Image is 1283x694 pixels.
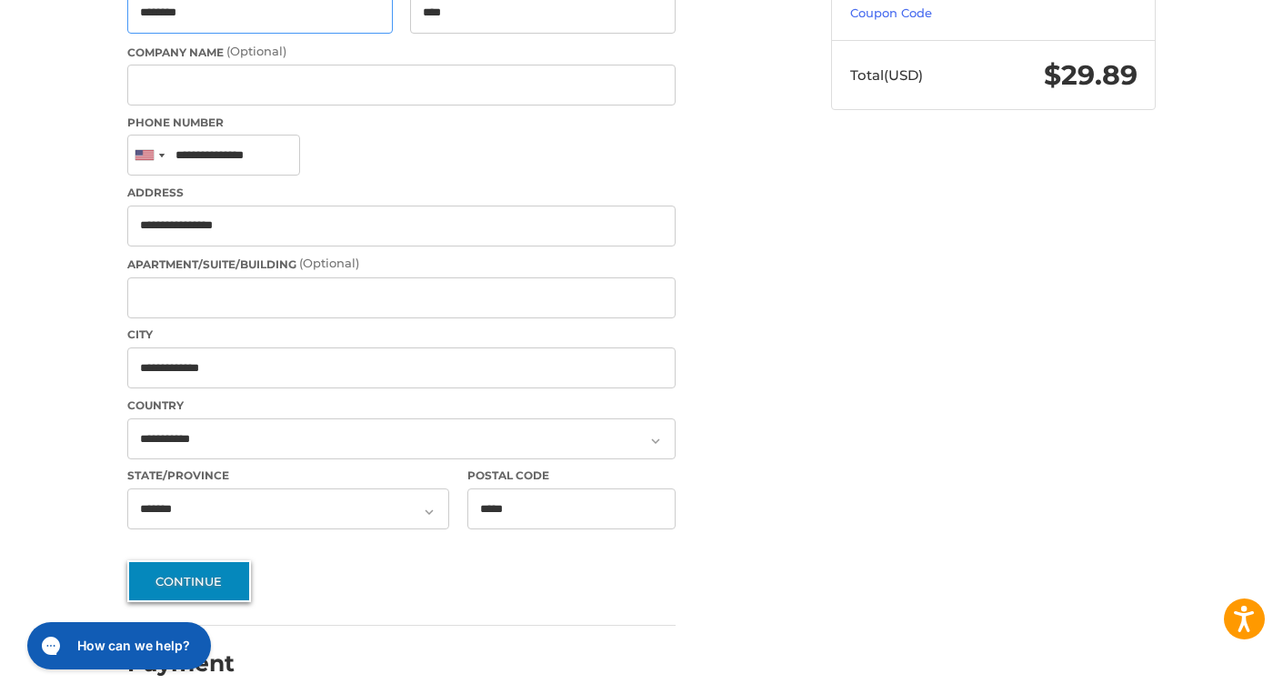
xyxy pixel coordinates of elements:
[299,256,359,270] small: (Optional)
[127,468,449,484] label: State/Province
[1044,58,1138,92] span: $29.89
[127,185,676,201] label: Address
[127,327,676,343] label: City
[127,43,676,61] label: Company Name
[127,115,676,131] label: Phone Number
[128,136,170,175] div: United States: +1
[127,560,251,602] button: Continue
[127,255,676,273] label: Apartment/Suite/Building
[226,44,286,58] small: (Optional)
[127,397,676,414] label: Country
[850,5,932,20] a: Coupon Code
[850,66,923,84] span: Total (USD)
[18,616,216,676] iframe: Gorgias live chat messenger
[467,468,677,484] label: Postal Code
